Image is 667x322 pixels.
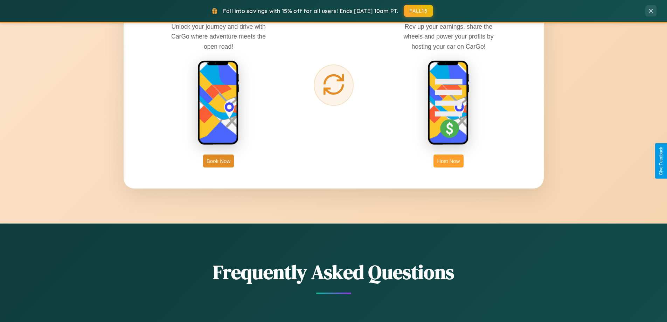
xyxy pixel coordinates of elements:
img: host phone [428,60,470,146]
span: Fall into savings with 15% off for all users! Ends [DATE] 10am PT. [223,7,398,14]
button: Host Now [433,155,463,167]
p: Unlock your journey and drive with CarGo where adventure meets the open road! [166,22,271,51]
p: Rev up your earnings, share the wheels and power your profits by hosting your car on CarGo! [396,22,501,51]
button: Book Now [203,155,234,167]
img: rent phone [197,60,239,146]
h2: Frequently Asked Questions [124,259,544,286]
div: Give Feedback [659,147,663,175]
button: FALL15 [404,5,433,17]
